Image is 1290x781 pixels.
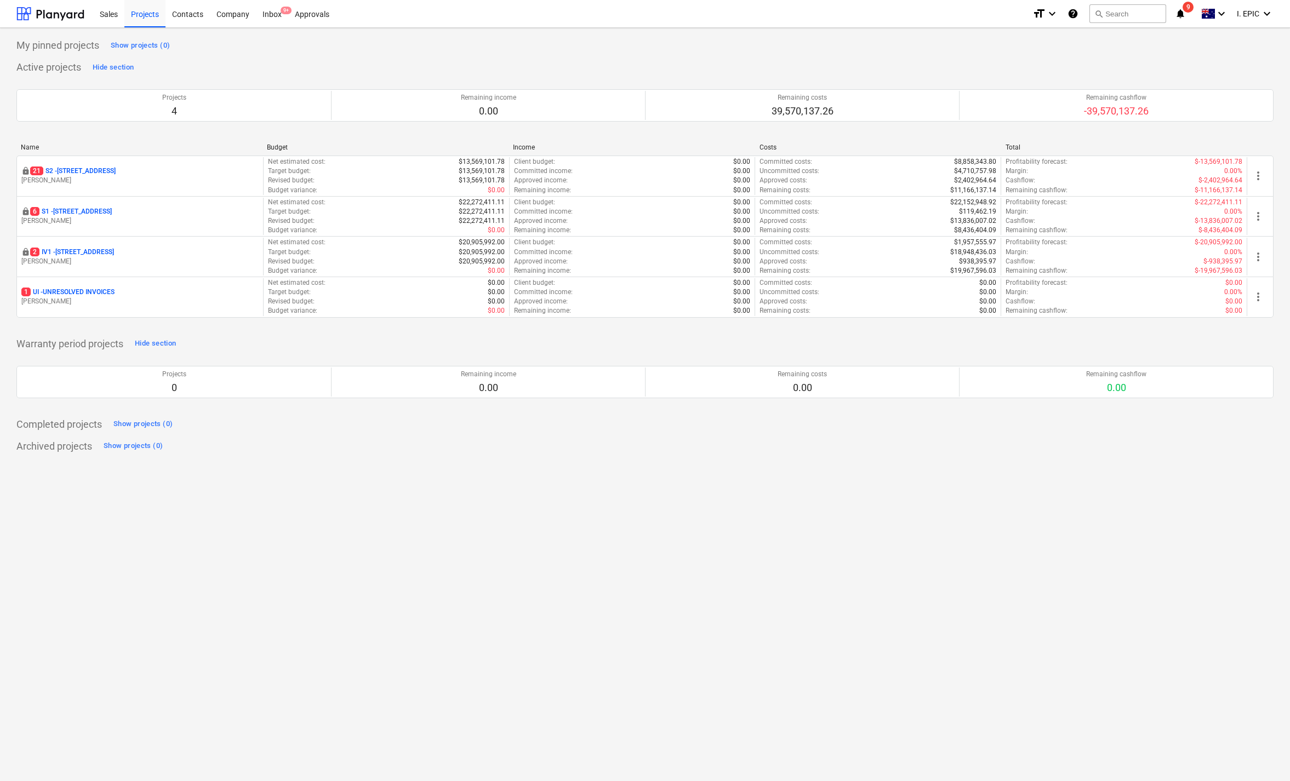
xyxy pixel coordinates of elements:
[1215,7,1228,20] i: keyboard_arrow_down
[268,207,311,216] p: Target budget :
[514,238,555,247] p: Client budget :
[950,216,996,226] p: $13,836,007.02
[21,288,115,297] p: UI - UNRESOLVED INVOICES
[954,166,996,176] p: $4,710,757.98
[488,288,505,297] p: $0.00
[772,105,834,118] p: 39,570,137.26
[459,238,505,247] p: $20,905,992.00
[760,257,807,266] p: Approved costs :
[733,226,750,235] p: $0.00
[733,288,750,297] p: $0.00
[135,337,176,350] div: Hide section
[21,248,30,256] span: locked
[1203,257,1242,266] p: $-938,395.97
[281,7,292,14] span: 9+
[488,186,505,195] p: $0.00
[459,248,505,257] p: $20,905,992.00
[1086,370,1146,379] p: Remaining cashflow
[1195,186,1242,195] p: $-11,166,137.14
[778,381,827,394] p: 0.00
[1006,166,1028,176] p: Margin :
[488,306,505,315] p: $0.00
[21,207,259,226] div: 6S1 -[STREET_ADDRESS][PERSON_NAME]
[21,176,259,185] p: [PERSON_NAME]
[21,207,30,216] span: locked
[1225,306,1242,315] p: $0.00
[1224,166,1242,176] p: 0.00%
[111,39,170,52] div: Show projects (0)
[21,166,30,175] span: locked
[733,297,750,306] p: $0.00
[1089,4,1166,23] button: Search
[268,266,317,275] p: Budget variance :
[1084,93,1149,102] p: Remaining cashflow
[1006,248,1028,257] p: Margin :
[760,143,997,151] div: Costs
[1006,288,1028,297] p: Margin :
[1224,207,1242,216] p: 0.00%
[1237,9,1259,18] span: I. EPIC
[760,266,810,275] p: Remaining costs :
[1006,157,1068,166] p: Profitability forecast :
[268,216,315,226] p: Revised budget :
[733,166,750,176] p: $0.00
[514,278,555,288] p: Client budget :
[733,248,750,257] p: $0.00
[778,370,827,379] p: Remaining costs
[733,207,750,216] p: $0.00
[1195,198,1242,207] p: $-22,272,411.11
[514,186,571,195] p: Remaining income :
[16,39,99,52] p: My pinned projects
[268,226,317,235] p: Budget variance :
[21,166,30,176] div: This project is confidential
[514,226,571,235] p: Remaining income :
[30,207,112,216] p: S1 - [STREET_ADDRESS]
[1252,290,1265,303] span: more_vert
[733,198,750,207] p: $0.00
[954,157,996,166] p: $8,858,343.80
[760,216,807,226] p: Approved costs :
[268,257,315,266] p: Revised budget :
[1252,210,1265,223] span: more_vert
[459,166,505,176] p: $13,569,101.78
[1086,381,1146,394] p: 0.00
[30,166,43,175] span: 21
[21,257,259,266] p: [PERSON_NAME]
[1175,7,1186,20] i: notifications
[461,370,516,379] p: Remaining income
[760,176,807,185] p: Approved costs :
[1084,105,1149,118] p: -39,570,137.26
[1006,186,1068,195] p: Remaining cashflow :
[1224,248,1242,257] p: 0.00%
[514,207,573,216] p: Committed income :
[514,216,568,226] p: Approved income :
[760,278,812,288] p: Committed costs :
[1183,2,1194,13] span: 9
[21,207,30,216] div: This project is confidential
[268,198,326,207] p: Net estimated cost :
[760,226,810,235] p: Remaining costs :
[979,288,996,297] p: $0.00
[1006,297,1035,306] p: Cashflow :
[1068,7,1078,20] i: Knowledge base
[459,257,505,266] p: $20,905,992.00
[1195,266,1242,275] p: $-19,967,596.03
[950,248,996,257] p: $18,948,436.03
[950,198,996,207] p: $22,152,948.92
[1006,257,1035,266] p: Cashflow :
[514,288,573,297] p: Committed income :
[30,207,39,216] span: 6
[268,166,311,176] p: Target budget :
[1006,306,1068,315] p: Remaining cashflow :
[760,157,812,166] p: Committed costs :
[1006,207,1028,216] p: Margin :
[461,381,516,394] p: 0.00
[959,257,996,266] p: $938,395.97
[30,166,116,176] p: S2 - [STREET_ADDRESS]
[954,176,996,185] p: $2,402,964.64
[1032,7,1046,20] i: format_size
[268,186,317,195] p: Budget variance :
[101,438,165,455] button: Show projects (0)
[111,416,175,433] button: Show projects (0)
[1252,169,1265,182] span: more_vert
